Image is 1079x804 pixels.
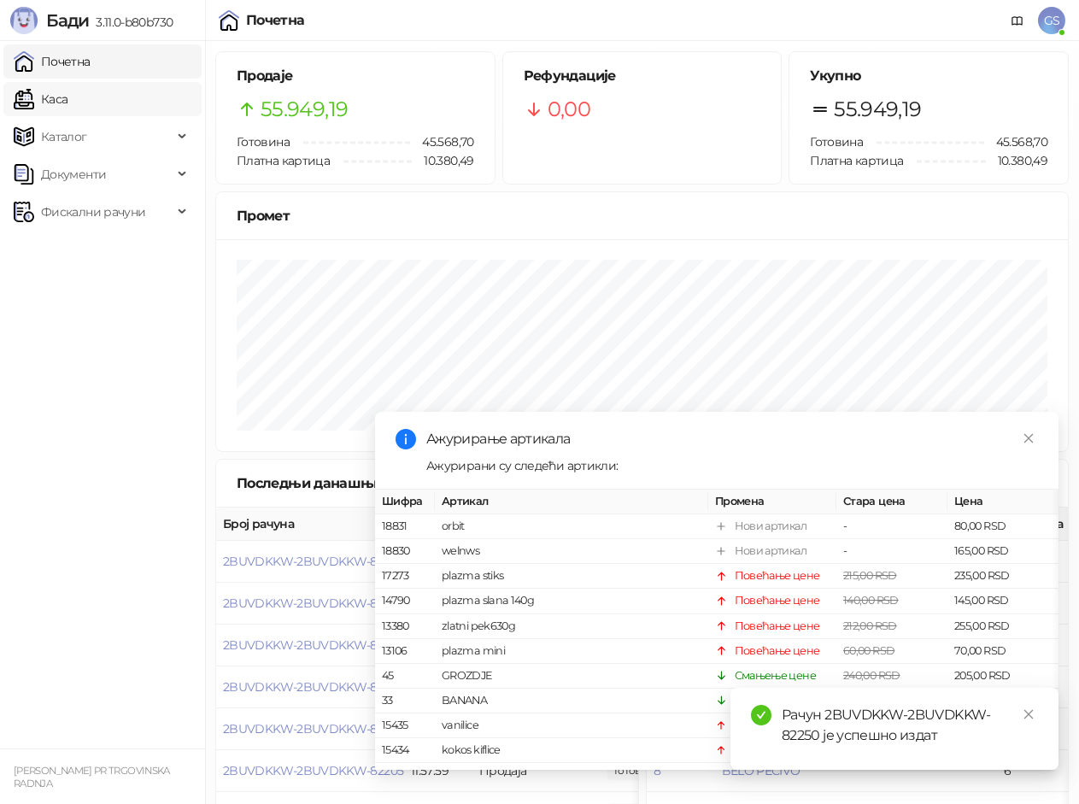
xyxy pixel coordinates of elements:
[735,518,806,535] div: Нови артикал
[984,132,1047,151] span: 45.568,70
[435,689,708,713] td: BANANA
[1023,432,1035,444] span: close
[843,569,897,582] span: 215,00 RSD
[524,66,761,86] h5: Рефундације
[947,613,1058,638] td: 255,00 RSD
[223,763,403,778] button: 2BUVDKKW-2BUVDKKW-82205
[843,619,897,631] span: 212,00 RSD
[947,539,1058,564] td: 165,00 RSD
[947,664,1058,689] td: 205,00 RSD
[843,644,894,657] span: 60,00 RSD
[426,456,1038,475] div: Ажурирани су следећи артикли:
[223,596,404,611] button: 2BUVDKKW-2BUVDKKW-82209
[41,157,106,191] span: Документи
[237,205,1047,226] div: Промет
[836,490,947,514] th: Стара цена
[435,490,708,514] th: Артикал
[223,721,404,737] button: 2BUVDKKW-2BUVDKKW-82206
[375,664,435,689] td: 45
[435,738,708,763] td: kokos kiflice
[735,592,820,609] div: Повећање цене
[735,643,820,660] div: Повећање цене
[237,66,474,86] h5: Продаје
[1019,429,1038,448] a: Close
[375,490,435,514] th: Шифра
[435,613,708,638] td: zlatni pek630g
[426,429,1038,449] div: Ажурирање артикала
[261,93,348,126] span: 55.949,19
[375,639,435,664] td: 13106
[89,15,173,30] span: 3.11.0-b80b730
[396,429,416,449] span: info-circle
[1038,7,1065,34] span: GS
[14,765,170,789] small: [PERSON_NAME] PR TRGOVINSKA RADNJA
[41,120,87,154] span: Каталог
[435,514,708,539] td: orbit
[435,664,708,689] td: GROZDJE
[14,44,91,79] a: Почетна
[375,514,435,539] td: 18831
[375,613,435,638] td: 13380
[947,639,1058,664] td: 70,00 RSD
[834,93,921,126] span: 55.949,19
[986,151,1047,170] span: 10.380,49
[810,134,863,150] span: Готовина
[375,738,435,763] td: 15434
[843,669,900,682] span: 240,00 RSD
[810,153,903,168] span: Платна картица
[435,763,708,788] td: BAKLAVA
[412,151,473,170] span: 10.380,49
[435,564,708,589] td: plazma stiks
[836,514,947,539] td: -
[836,539,947,564] td: -
[1004,7,1031,34] a: Документација
[410,132,473,151] span: 45.568,70
[375,539,435,564] td: 18830
[947,589,1058,613] td: 145,00 RSD
[41,195,145,229] span: Фискални рачуни
[435,539,708,564] td: welnws
[237,134,290,150] span: Готовина
[782,705,1038,746] div: Рачун 2BUVDKKW-2BUVDKKW-82250 је успешно издат
[735,543,806,560] div: Нови артикал
[1019,705,1038,724] a: Close
[751,705,771,725] span: check-circle
[435,639,708,664] td: plazma mini
[548,93,590,126] span: 0,00
[708,490,836,514] th: Промена
[223,554,401,569] button: 2BUVDKKW-2BUVDKKW-82210
[237,153,330,168] span: Платна картица
[375,589,435,613] td: 14790
[735,567,820,584] div: Повећање цене
[14,82,67,116] a: Каса
[223,679,403,695] button: 2BUVDKKW-2BUVDKKW-82207
[735,667,816,684] div: Смањење цене
[46,10,89,31] span: Бади
[375,564,435,589] td: 17273
[10,7,38,34] img: Logo
[1023,708,1035,720] span: close
[216,508,404,541] th: Број рачуна
[947,564,1058,589] td: 235,00 RSD
[947,514,1058,539] td: 80,00 RSD
[810,66,1047,86] h5: Укупно
[435,713,708,738] td: vanilice
[246,14,305,27] div: Почетна
[375,713,435,738] td: 15435
[375,763,435,788] td: 8291
[735,617,820,634] div: Повећање цене
[947,490,1058,514] th: Цена
[237,472,463,494] div: Последњи данашњи рачуни
[843,594,899,607] span: 140,00 RSD
[375,689,435,713] td: 33
[435,589,708,613] td: plazma slana 140g
[223,637,404,653] button: 2BUVDKKW-2BUVDKKW-82208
